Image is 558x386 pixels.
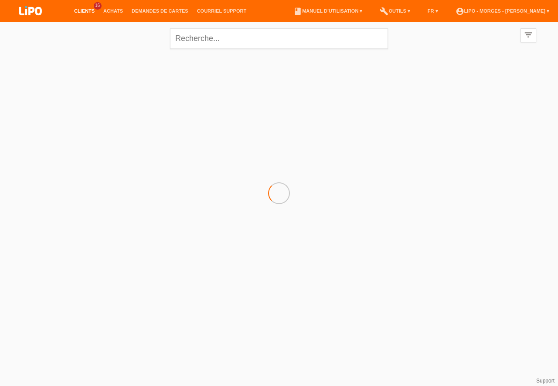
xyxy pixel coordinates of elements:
[380,7,388,16] i: build
[170,28,388,49] input: Recherche...
[536,378,555,384] a: Support
[456,7,464,16] i: account_circle
[375,8,414,14] a: buildOutils ▾
[127,8,193,14] a: Demandes de cartes
[293,7,302,16] i: book
[423,8,442,14] a: FR ▾
[451,8,554,14] a: account_circleLIPO - Morges - [PERSON_NAME] ▾
[70,8,99,14] a: Clients
[99,8,127,14] a: Achats
[9,18,52,24] a: LIPO pay
[289,8,367,14] a: bookManuel d’utilisation ▾
[193,8,251,14] a: Courriel Support
[94,2,102,10] span: 16
[524,30,533,40] i: filter_list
